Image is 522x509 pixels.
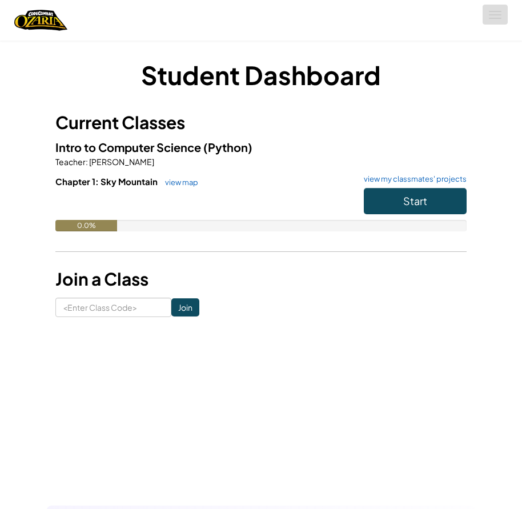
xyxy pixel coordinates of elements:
h3: Current Classes [55,110,467,135]
h3: Join a Class [55,266,467,292]
span: Start [403,194,427,207]
span: Teacher [55,157,86,167]
span: Intro to Computer Science [55,140,203,154]
button: Start [364,188,467,214]
input: <Enter Class Code> [55,298,171,317]
a: view my classmates' projects [358,175,467,183]
span: [PERSON_NAME] [88,157,154,167]
h1: Student Dashboard [55,57,467,93]
img: Home [14,9,67,32]
div: 0.0% [55,220,117,231]
a: view map [159,178,198,187]
input: Join [171,298,199,316]
a: Ozaria by CodeCombat logo [14,9,67,32]
span: (Python) [203,140,252,154]
span: : [86,157,88,167]
span: Chapter 1: Sky Mountain [55,176,159,187]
